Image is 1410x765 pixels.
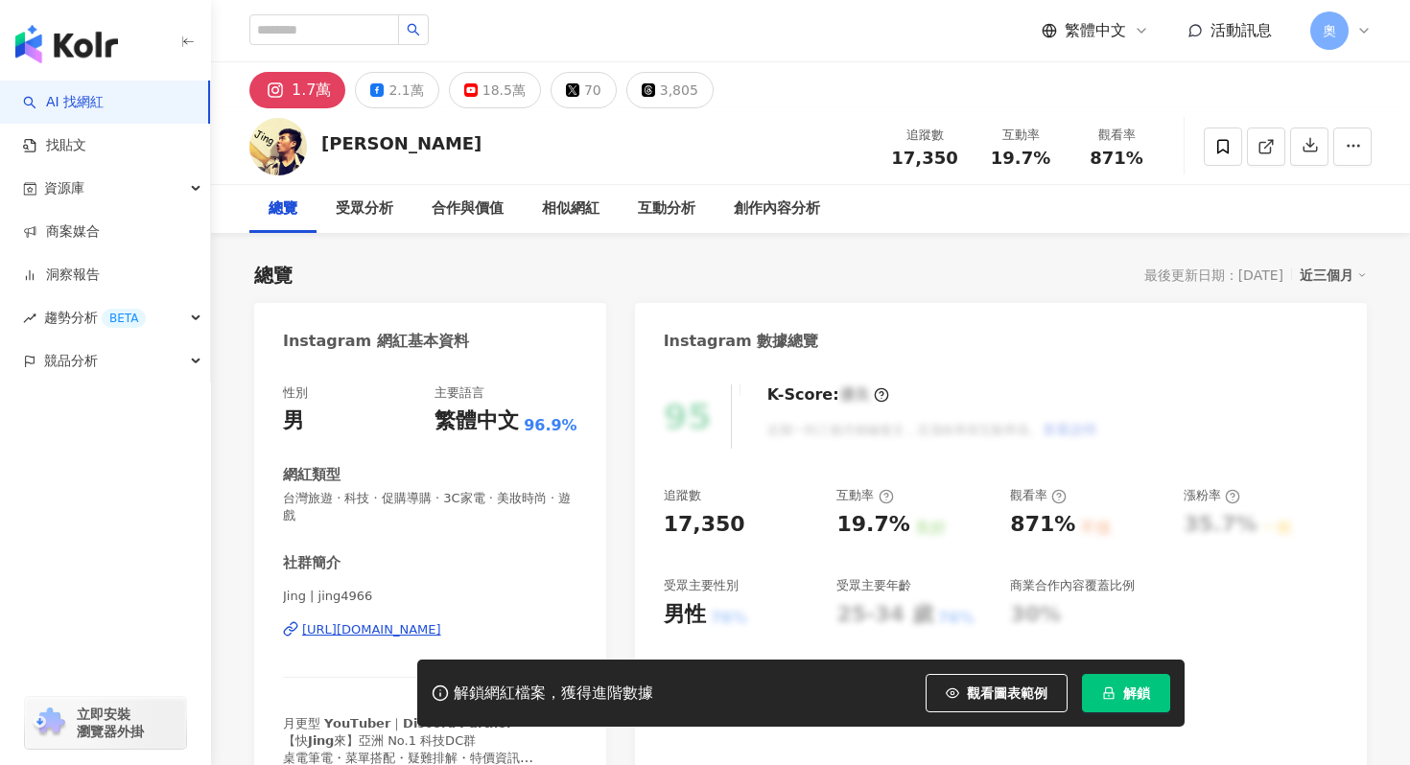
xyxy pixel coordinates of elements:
div: 受眾主要性別 [664,577,739,594]
span: 奧 [1323,20,1336,41]
div: 總覽 [254,262,293,289]
div: 近三個月 [1300,263,1367,288]
div: 2.1萬 [388,77,423,104]
button: 1.7萬 [249,72,345,108]
div: 商業合作內容覆蓋比例 [1010,577,1135,594]
div: 互動率 [984,126,1057,145]
div: 1.7萬 [292,77,331,104]
span: 台灣旅遊 · 科技 · 促購導購 · 3C家電 · 美妝時尚 · 遊戲 [283,490,577,524]
span: Jing | jing4966 [283,588,577,605]
a: [URL][DOMAIN_NAME] [283,621,577,638]
div: 受眾主要年齡 [836,577,911,594]
img: chrome extension [31,707,68,738]
div: BETA [102,309,146,328]
div: Instagram 數據總覽 [664,331,819,352]
div: 追蹤數 [664,487,701,504]
span: 觀看圖表範例 [967,685,1047,701]
div: 追蹤數 [888,126,961,145]
span: lock [1102,686,1116,700]
span: 96.9% [524,415,577,436]
div: 871% [1010,510,1075,540]
span: 19.7% [991,149,1050,168]
div: 互動率 [836,487,893,504]
span: search [407,23,420,36]
div: K-Score : [767,384,889,406]
div: [URL][DOMAIN_NAME] [302,621,441,638]
div: 觀看率 [1010,487,1067,504]
div: 主要語言 [435,384,484,402]
div: 最後更新日期：[DATE] [1144,267,1283,283]
a: 洞察報告 [23,266,100,285]
span: 871% [1090,149,1143,168]
div: 互動分析 [638,197,695,220]
div: 17,350 [664,510,745,540]
div: 受眾分析 [336,197,393,220]
button: 18.5萬 [449,72,541,108]
span: 競品分析 [44,339,98,382]
div: 相似網紅 [542,197,599,220]
div: 男性 [664,600,706,630]
span: 立即安裝 瀏覽器外掛 [77,706,144,740]
div: 3,805 [660,77,698,104]
a: chrome extension立即安裝 瀏覽器外掛 [25,697,186,749]
div: 合作與價值 [432,197,504,220]
a: 找貼文 [23,136,86,155]
span: 繁體中文 [1065,20,1126,41]
div: Instagram 網紅基本資料 [283,331,469,352]
span: rise [23,312,36,325]
img: logo [15,25,118,63]
div: [PERSON_NAME] [321,131,482,155]
div: 漲粉率 [1184,487,1240,504]
a: 商案媒合 [23,222,100,242]
span: 17,350 [891,148,957,168]
button: 2.1萬 [355,72,438,108]
span: 資源庫 [44,167,84,210]
div: 18.5萬 [482,77,526,104]
div: 解鎖網紅檔案，獲得進階數據 [454,684,653,704]
div: 繁體中文 [435,406,519,436]
div: 性別 [283,384,308,402]
a: searchAI 找網紅 [23,93,104,112]
span: 活動訊息 [1210,21,1272,39]
button: 70 [551,72,617,108]
div: 19.7% [836,510,909,540]
div: 網紅類型 [283,465,341,485]
div: 社群簡介 [283,553,341,573]
span: 解鎖 [1123,685,1150,701]
button: 3,805 [626,72,714,108]
div: 總覽 [269,197,297,220]
div: 男 [283,406,304,436]
div: 創作內容分析 [734,197,820,220]
img: KOL Avatar [249,118,307,175]
button: 解鎖 [1082,674,1170,712]
button: 觀看圖表範例 [926,674,1068,712]
span: 趨勢分析 [44,296,146,339]
div: 觀看率 [1080,126,1153,145]
div: 70 [584,77,601,104]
